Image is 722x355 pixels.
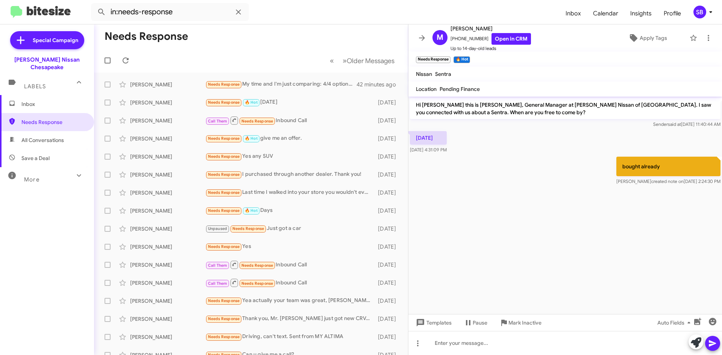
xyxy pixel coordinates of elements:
div: Inbound Call [205,260,374,269]
p: Hi [PERSON_NAME] this is [PERSON_NAME], General Manager at [PERSON_NAME] Nissan of [GEOGRAPHIC_DA... [410,98,720,119]
div: [PERSON_NAME] [130,153,205,160]
div: [PERSON_NAME] [130,81,205,88]
a: Calendar [587,3,624,24]
span: M [437,32,443,44]
span: Call Them [208,263,228,268]
div: [PERSON_NAME] [130,297,205,305]
span: Needs Response [241,281,273,286]
span: Needs Response [208,298,240,303]
span: Templates [414,316,452,329]
small: 🔥 Hot [454,56,470,63]
div: [DATE] [374,207,402,215]
span: Needs Response [208,316,240,321]
div: [DATE] [205,98,374,107]
button: Mark Inactive [493,316,548,329]
div: [DATE] [374,117,402,124]
div: Last time I walked into your store you wouldn't even give me a price for a car 😂😂😂 I'm good [205,188,374,197]
button: Previous [325,53,338,68]
div: [DATE] [374,171,402,178]
div: [DATE] [374,153,402,160]
span: Needs Response [208,244,240,249]
span: Sender [DATE] 11:40:44 AM [653,121,720,127]
span: More [24,176,39,183]
div: My time and I'm just comparing: 4/4 options for Nissan, Ford, and Jeep. [205,80,357,89]
span: Needs Response [208,82,240,87]
div: [PERSON_NAME] [130,171,205,178]
div: [DATE] [374,333,402,341]
a: Special Campaign [10,31,84,49]
span: Nissan [416,71,432,77]
span: 🔥 Hot [245,100,258,105]
a: Insights [624,3,658,24]
span: Special Campaign [33,36,78,44]
button: Auto Fields [651,316,699,329]
a: Inbox [560,3,587,24]
div: Driving, can't text. Sent from MY ALTIMA [205,332,374,341]
span: Sentra [435,71,451,77]
div: [DATE] [374,189,402,196]
button: Pause [458,316,493,329]
a: Profile [658,3,687,24]
span: Mark Inactive [508,316,541,329]
span: Needs Response [208,172,240,177]
span: Pause [473,316,487,329]
span: Save a Deal [21,154,50,162]
span: Location [416,86,437,92]
button: Apply Tags [609,31,686,45]
div: [PERSON_NAME] [130,279,205,287]
span: Apply Tags [640,31,667,45]
span: [PHONE_NUMBER] [450,33,531,45]
button: SB [687,6,714,18]
span: Needs Response [208,190,240,195]
span: Older Messages [347,57,394,65]
span: Inbox [21,100,85,108]
div: [PERSON_NAME] [130,99,205,106]
p: [DATE] [410,131,447,145]
span: [DATE] 4:31:09 PM [410,147,447,153]
div: Inbound Call [205,278,374,287]
span: Needs Response [208,154,240,159]
div: [PERSON_NAME] [130,207,205,215]
span: 🔥 Hot [245,208,258,213]
div: [PERSON_NAME] [130,243,205,251]
input: Search [91,3,249,21]
div: Yes [205,242,374,251]
span: Needs Response [208,334,240,339]
div: 42 minutes ago [357,81,402,88]
div: [PERSON_NAME] [130,117,205,124]
div: I purchased through another dealer. Thank you! [205,170,374,179]
div: [DATE] [374,135,402,142]
span: [PERSON_NAME] [450,24,531,33]
div: Just got a car [205,224,374,233]
div: [PERSON_NAME] [130,315,205,323]
div: Thank you, Mr. [PERSON_NAME] just got new CRV. Thank you for your help. [205,314,374,323]
div: [DATE] [374,279,402,287]
span: Call Them [208,281,228,286]
span: « [330,56,334,65]
div: [DATE] [374,99,402,106]
div: give me an offer. [205,134,374,143]
div: [PERSON_NAME] [130,333,205,341]
button: Templates [408,316,458,329]
span: Needs Response [241,119,273,124]
div: [PERSON_NAME] [130,261,205,269]
div: [PERSON_NAME] [130,225,205,233]
div: Days [205,206,374,215]
span: created note on [651,178,684,184]
span: said at [668,121,681,127]
div: Yes any SUV [205,152,374,161]
span: Unpaused [208,226,228,231]
span: Needs Response [21,118,85,126]
span: Pending Finance [440,86,480,92]
div: [DATE] [374,297,402,305]
div: [DATE] [374,243,402,251]
span: Needs Response [232,226,264,231]
div: [DATE] [374,225,402,233]
p: bought already [616,157,720,176]
div: Inbound Call [205,116,374,125]
div: Yea actually your team was great, [PERSON_NAME] listened to all my needs and concerns and was ver... [205,296,374,305]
